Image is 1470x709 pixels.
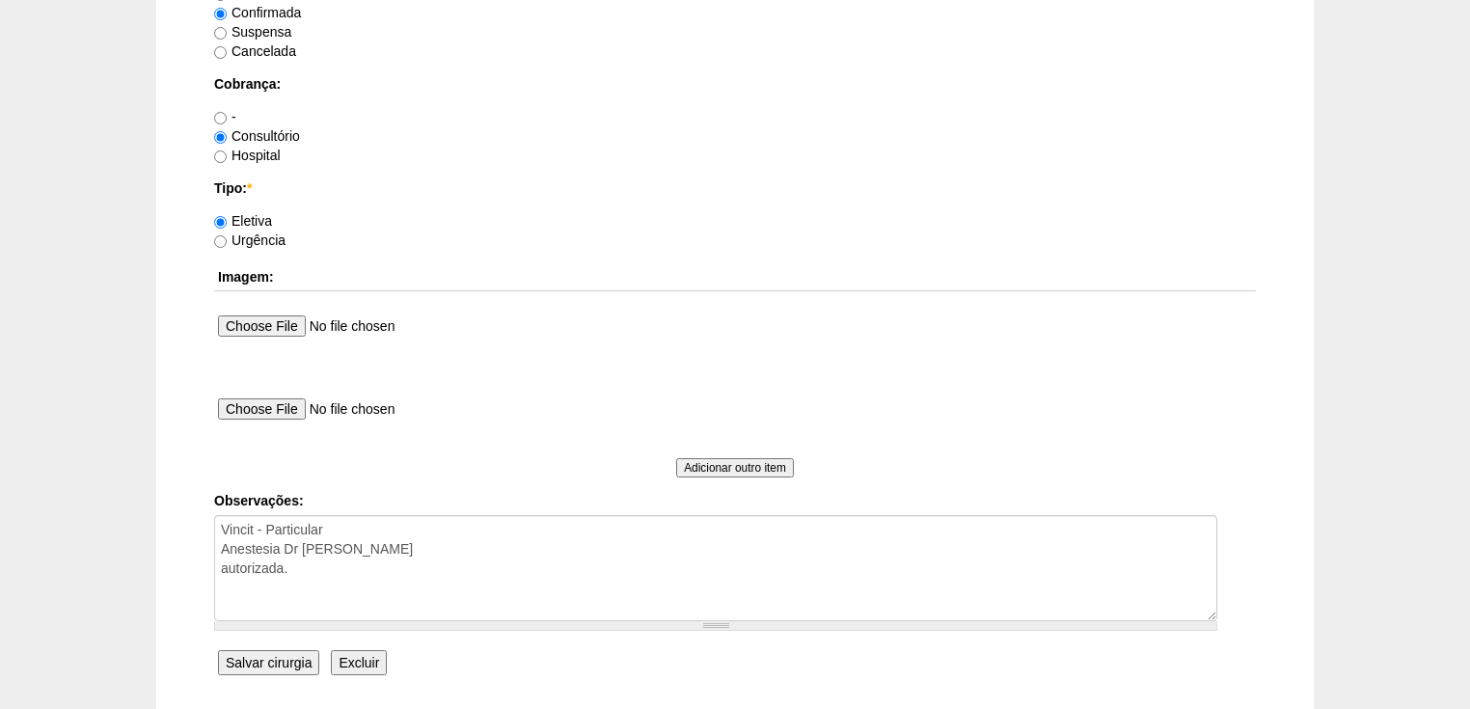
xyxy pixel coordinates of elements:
[214,109,236,124] label: -
[214,27,227,40] input: Suspensa
[214,112,227,124] input: -
[214,515,1217,621] textarea: Vincit - Particular Anestesia Dr [PERSON_NAME] autorizada.
[214,263,1256,291] th: Imagem:
[214,178,1256,198] label: Tipo:
[214,213,272,229] label: Eletiva
[214,235,227,248] input: Urgência
[214,150,227,163] input: Hospital
[214,24,291,40] label: Suspensa
[214,8,227,20] input: Confirmada
[214,491,1256,510] label: Observações:
[214,5,301,20] label: Confirmada
[214,74,1256,94] label: Cobrança:
[214,43,296,59] label: Cancelada
[214,128,300,144] label: Consultório
[331,650,387,675] input: Excluir
[214,148,281,163] label: Hospital
[218,650,319,675] input: Salvar cirurgia
[214,131,227,144] input: Consultório
[214,232,286,248] label: Urgência
[214,46,227,59] input: Cancelada
[247,180,252,196] span: Este campo é obrigatório.
[214,216,227,229] input: Eletiva
[676,458,794,477] input: Adicionar outro item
